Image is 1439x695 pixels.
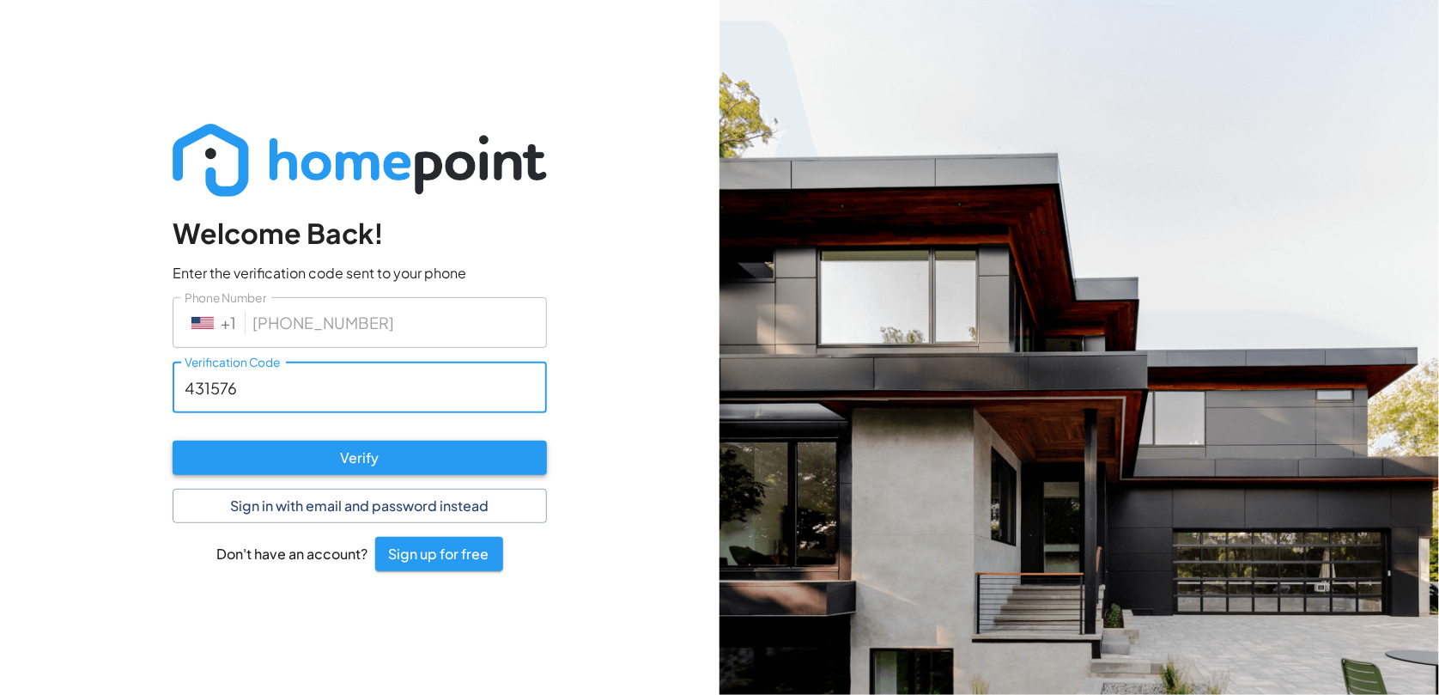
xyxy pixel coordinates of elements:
[173,124,547,197] img: Logo
[185,354,281,371] label: Verification Code
[375,537,503,571] button: Sign up for free
[173,489,547,523] button: Sign in with email and password instead
[173,441,547,475] button: Verify
[173,362,547,412] input: Enter the 6-digit code
[217,543,368,564] h6: Don't have an account?
[173,216,547,251] h4: Welcome Back!
[173,264,547,283] p: Enter the verification code sent to your phone
[185,290,266,307] label: Phone Number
